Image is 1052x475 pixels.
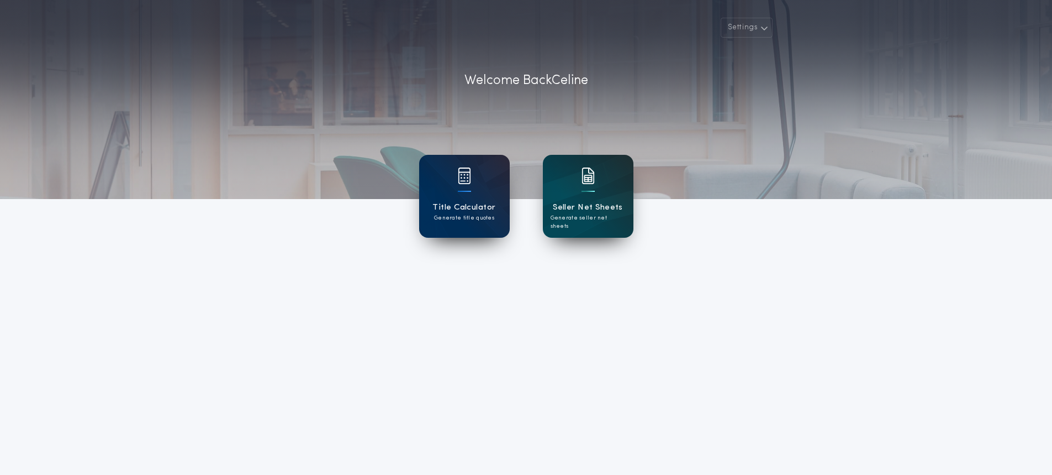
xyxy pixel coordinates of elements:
p: Welcome Back Celine [464,71,588,91]
img: card icon [458,168,471,184]
p: Generate title quotes [434,214,494,222]
p: Generate seller net sheets [551,214,626,231]
a: card iconSeller Net SheetsGenerate seller net sheets [543,155,633,238]
button: Settings [721,18,773,38]
a: card iconTitle CalculatorGenerate title quotes [419,155,510,238]
img: card icon [581,168,595,184]
h1: Title Calculator [432,201,495,214]
h1: Seller Net Sheets [553,201,623,214]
